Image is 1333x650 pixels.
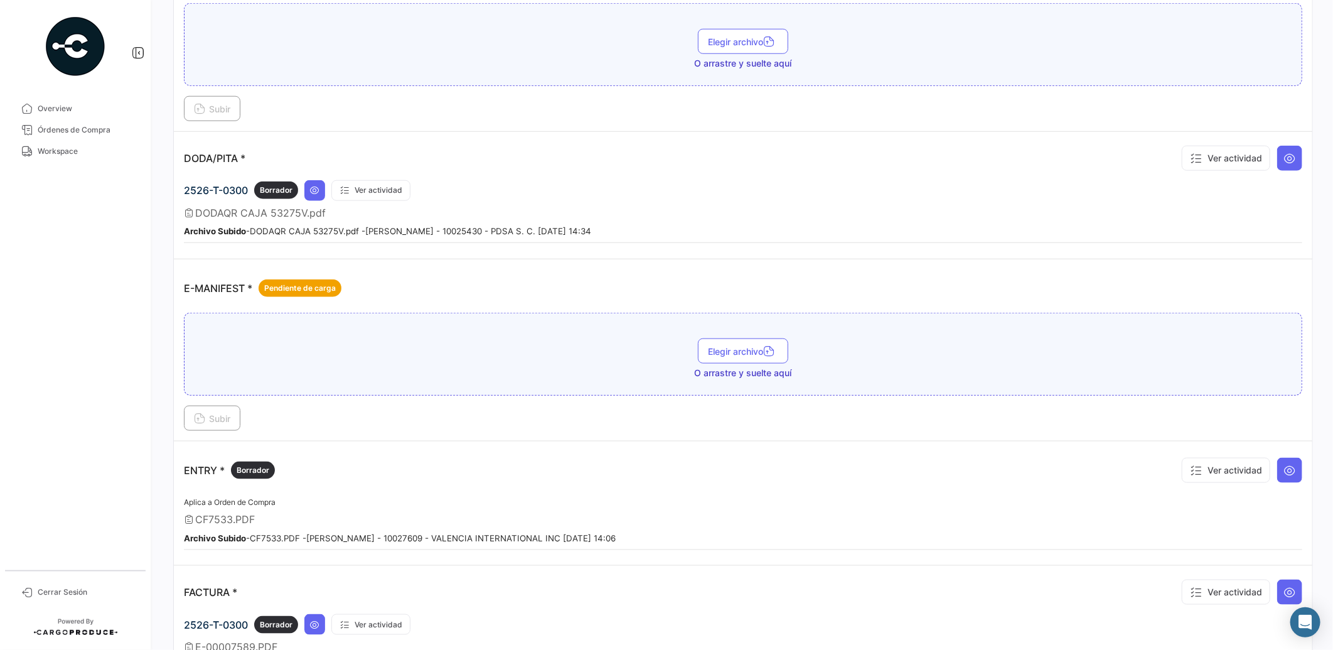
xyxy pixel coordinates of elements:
button: Ver actividad [331,180,410,201]
span: Borrador [237,465,269,476]
span: DODAQR CAJA 53275V.pdf [195,207,326,219]
p: ENTRY * [184,462,275,479]
small: - CF7533.PDF - [PERSON_NAME] - 10027609 - VALENCIA INTERNATIONAL INC [DATE] 14:06 [184,533,616,543]
span: Subir [194,413,230,424]
a: Workspace [10,141,141,162]
button: Ver actividad [331,614,410,635]
span: Órdenes de Compra [38,124,136,136]
small: - DODAQR CAJA 53275V.pdf - [PERSON_NAME] - 10025430 - PDSA S. C. [DATE] 14:34 [184,226,591,236]
span: Subir [194,104,230,114]
p: E-MANIFEST * [184,279,341,297]
p: FACTURA * [184,586,237,599]
button: Elegir archivo [698,339,788,364]
div: Abrir Intercom Messenger [1290,607,1320,637]
p: DODA/PITA * [184,152,245,165]
span: Elegir archivo [708,346,778,357]
span: 2526-T-0300 [184,619,248,631]
span: Borrador [260,619,292,631]
span: Cerrar Sesión [38,587,136,598]
img: powered-by.png [44,15,107,78]
b: Archivo Subido [184,226,246,236]
span: Borrador [260,185,292,196]
span: Aplica a Orden de Compra [184,497,276,507]
span: 2526-T-0300 [184,184,248,197]
span: Elegir archivo [708,36,778,47]
span: Workspace [38,146,136,157]
span: CF7533.PDF [195,513,255,526]
a: Órdenes de Compra [10,119,141,141]
a: Overview [10,98,141,119]
button: Elegir archivo [698,29,788,54]
span: O arrastre y suelte aquí [695,57,792,70]
button: Ver actividad [1182,580,1270,605]
span: O arrastre y suelte aquí [695,367,792,379]
span: Pendiente de carga [264,283,336,294]
button: Ver actividad [1182,458,1270,483]
b: Archivo Subido [184,533,246,543]
span: Overview [38,103,136,114]
button: Subir [184,96,240,121]
button: Ver actividad [1182,146,1270,171]
button: Subir [184,406,240,431]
